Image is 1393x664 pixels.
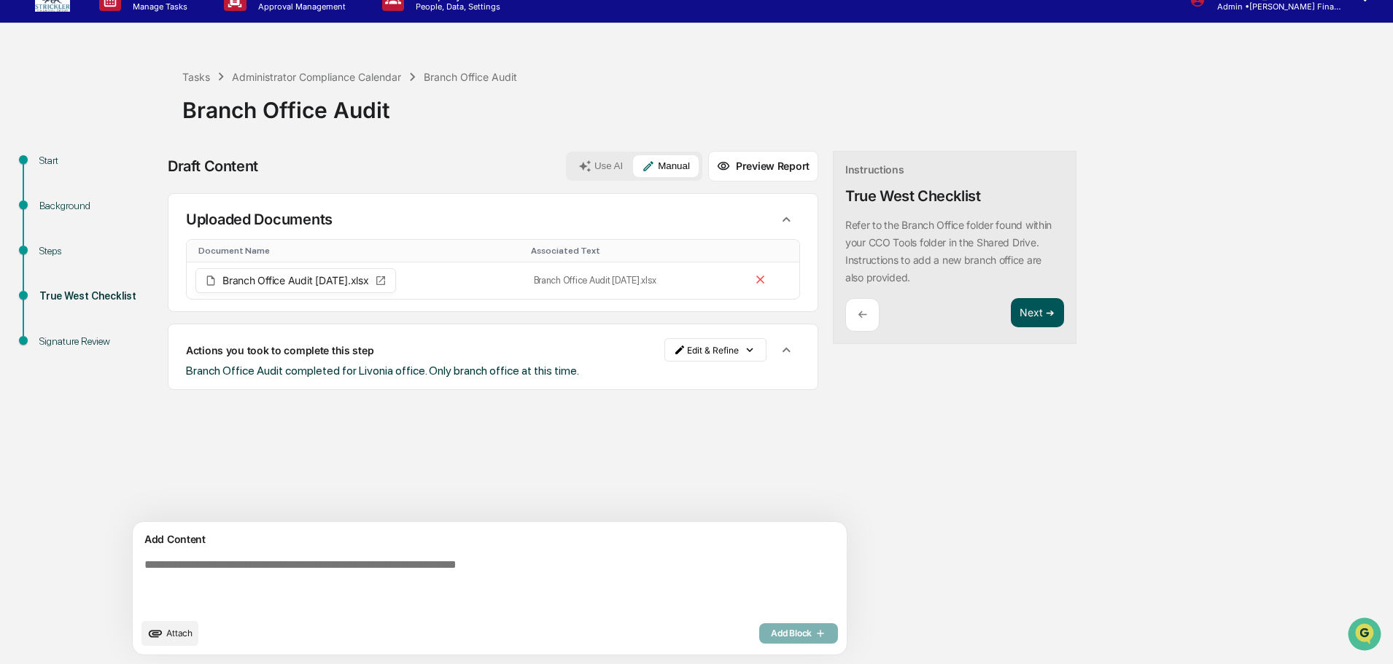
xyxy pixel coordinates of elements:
[39,198,159,214] div: Background
[186,344,373,356] p: Actions you took to complete this step
[103,246,176,258] a: Powered byPylon
[845,219,1052,284] p: Refer to the Branch Office folder found within your CCO Tools folder in the Shared Drive. Instruc...
[15,112,41,138] img: 1746055101610-c473b297-6a78-478c-a979-82029cc54cd1
[750,270,770,292] button: Remove file
[186,364,579,378] span: Branch Office Audit completed for Livonia office. Only branch office at this time.
[182,85,1386,123] div: Branch Office Audit
[182,71,210,83] div: Tasks
[141,531,838,548] div: Add Content
[121,1,195,12] p: Manage Tasks
[15,213,26,224] div: 🔎
[570,155,632,177] button: Use AI
[247,1,353,12] p: Approval Management
[404,1,508,12] p: People, Data, Settings
[39,334,159,349] div: Signature Review
[845,187,980,205] div: True West Checklist
[141,621,198,646] button: upload document
[166,628,193,638] span: Attach
[633,155,699,177] button: Manual
[198,246,519,256] div: Toggle SortBy
[1011,298,1064,328] button: Next ➔
[9,206,98,232] a: 🔎Data Lookup
[15,31,265,54] p: How can we help?
[39,243,159,259] div: Steps
[29,184,94,198] span: Preclearance
[29,211,92,226] span: Data Lookup
[50,126,185,138] div: We're available if you need us!
[248,116,265,133] button: Start new chat
[100,178,187,204] a: 🗄️Attestations
[39,153,159,168] div: Start
[232,71,401,83] div: Administrator Compliance Calendar
[858,308,867,321] p: ←
[15,185,26,197] div: 🖐️
[50,112,239,126] div: Start new chat
[186,211,333,228] p: Uploaded Documents
[845,163,904,176] div: Instructions
[525,262,742,299] td: Branch Office Audit [DATE].xlsx
[39,289,159,304] div: True West Checklist
[9,178,100,204] a: 🖐️Preclearance
[664,338,767,362] button: Edit & Refine
[120,184,181,198] span: Attestations
[222,276,369,286] span: Branch Office Audit [DATE].xlsx
[531,246,737,256] div: Toggle SortBy
[1346,616,1386,655] iframe: Open customer support
[106,185,117,197] div: 🗄️
[168,157,258,175] div: Draft Content
[424,71,517,83] div: Branch Office Audit
[708,151,818,181] button: Preview Report
[1206,1,1341,12] p: Admin • [PERSON_NAME] Financial Group
[145,247,176,258] span: Pylon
